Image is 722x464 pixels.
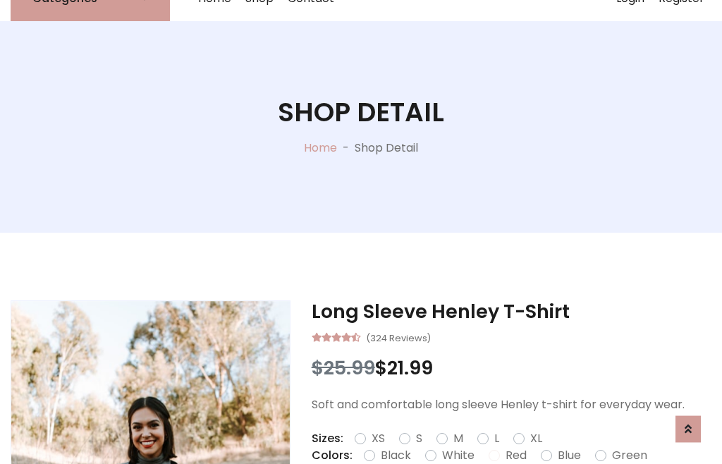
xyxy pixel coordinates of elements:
[355,140,418,157] p: Shop Detail
[506,447,527,464] label: Red
[312,300,711,323] h3: Long Sleeve Henley T-Shirt
[312,357,711,379] h3: $
[372,430,385,447] label: XS
[530,430,542,447] label: XL
[612,447,647,464] label: Green
[381,447,411,464] label: Black
[494,430,499,447] label: L
[416,430,422,447] label: S
[312,355,375,381] span: $25.99
[442,447,475,464] label: White
[366,329,431,346] small: (324 Reviews)
[304,140,337,156] a: Home
[312,447,353,464] p: Colors:
[453,430,463,447] label: M
[312,396,711,413] p: Soft and comfortable long sleeve Henley t-shirt for everyday wear.
[312,430,343,447] p: Sizes:
[387,355,433,381] span: 21.99
[278,97,444,128] h1: Shop Detail
[337,140,355,157] p: -
[558,447,581,464] label: Blue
